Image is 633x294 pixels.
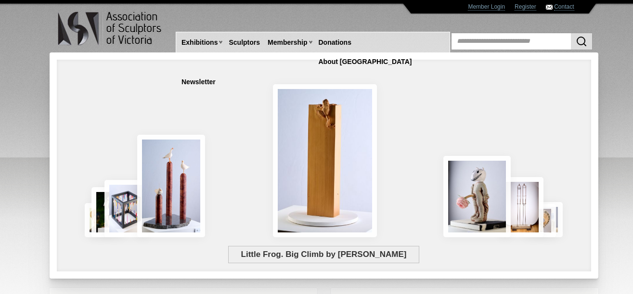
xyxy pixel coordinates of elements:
a: Donations [315,34,355,51]
img: Contact ASV [546,5,553,10]
img: Rising Tides [137,135,206,237]
img: Let There Be Light [443,156,511,237]
img: Swingers [500,177,543,237]
img: Little Frog. Big Climb [273,84,377,237]
img: Waiting together for the Home coming [538,202,563,237]
img: Search [576,36,587,47]
a: Contact [554,3,574,11]
a: Sculptors [225,34,264,51]
a: Exhibitions [178,34,221,51]
span: Little Frog. Big Climb by [PERSON_NAME] [228,246,419,263]
a: Newsletter [178,73,220,91]
a: Membership [264,34,311,51]
a: About [GEOGRAPHIC_DATA] [315,53,416,71]
a: Register [515,3,536,11]
img: logo.png [57,10,163,48]
a: Member Login [468,3,505,11]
